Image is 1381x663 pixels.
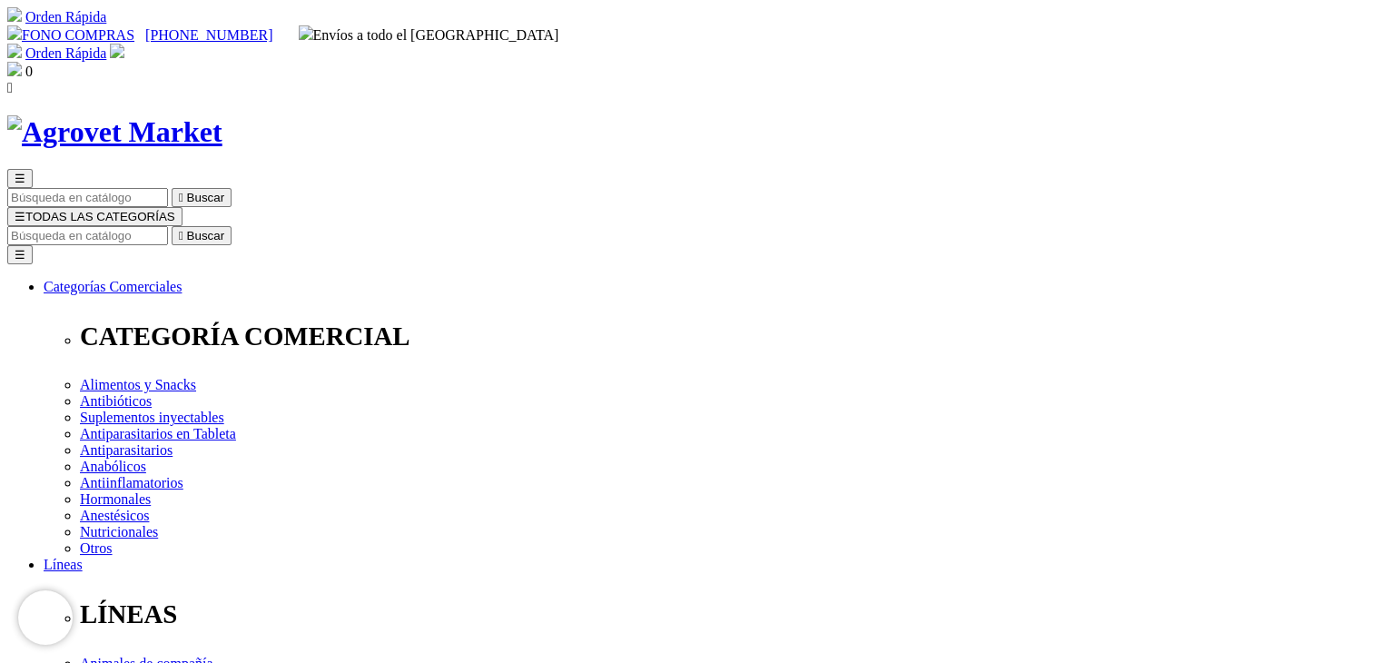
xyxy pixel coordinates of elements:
[187,191,224,204] span: Buscar
[80,459,146,474] a: Anabólicos
[110,45,124,61] a: Acceda a su cuenta de cliente
[110,44,124,58] img: user.svg
[7,25,22,40] img: phone.svg
[7,80,13,95] i: 
[179,229,183,242] i: 
[172,226,232,245] button:  Buscar
[7,188,168,207] input: Buscar
[80,426,236,441] a: Antiparasitarios en Tableta
[299,25,313,40] img: delivery-truck.svg
[7,7,22,22] img: shopping-cart.svg
[172,188,232,207] button:  Buscar
[15,172,25,185] span: ☰
[145,27,272,43] a: [PHONE_NUMBER]
[44,557,83,572] a: Líneas
[80,442,173,458] a: Antiparasitarios
[80,508,149,523] a: Anestésicos
[7,169,33,188] button: ☰
[7,44,22,58] img: shopping-cart.svg
[80,377,196,392] a: Alimentos y Snacks
[80,599,1374,629] p: LÍNEAS
[80,322,1374,351] p: CATEGORÍA COMERCIAL
[7,27,134,43] a: FONO COMPRAS
[15,210,25,223] span: ☰
[18,590,73,645] iframe: Brevo live chat
[7,207,182,226] button: ☰TODAS LAS CATEGORÍAS
[7,226,168,245] input: Buscar
[80,393,152,409] a: Antibióticos
[80,410,224,425] a: Suplementos inyectables
[7,62,22,76] img: shopping-bag.svg
[25,9,106,25] a: Orden Rápida
[80,475,183,490] a: Antiinflamatorios
[179,191,183,204] i: 
[80,524,158,539] a: Nutricionales
[25,45,106,61] a: Orden Rápida
[44,279,182,294] a: Categorías Comerciales
[7,115,222,149] img: Agrovet Market
[187,229,224,242] span: Buscar
[25,64,33,79] span: 0
[7,245,33,264] button: ☰
[80,540,113,556] a: Otros
[299,27,559,43] span: Envíos a todo el [GEOGRAPHIC_DATA]
[80,491,151,507] a: Hormonales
